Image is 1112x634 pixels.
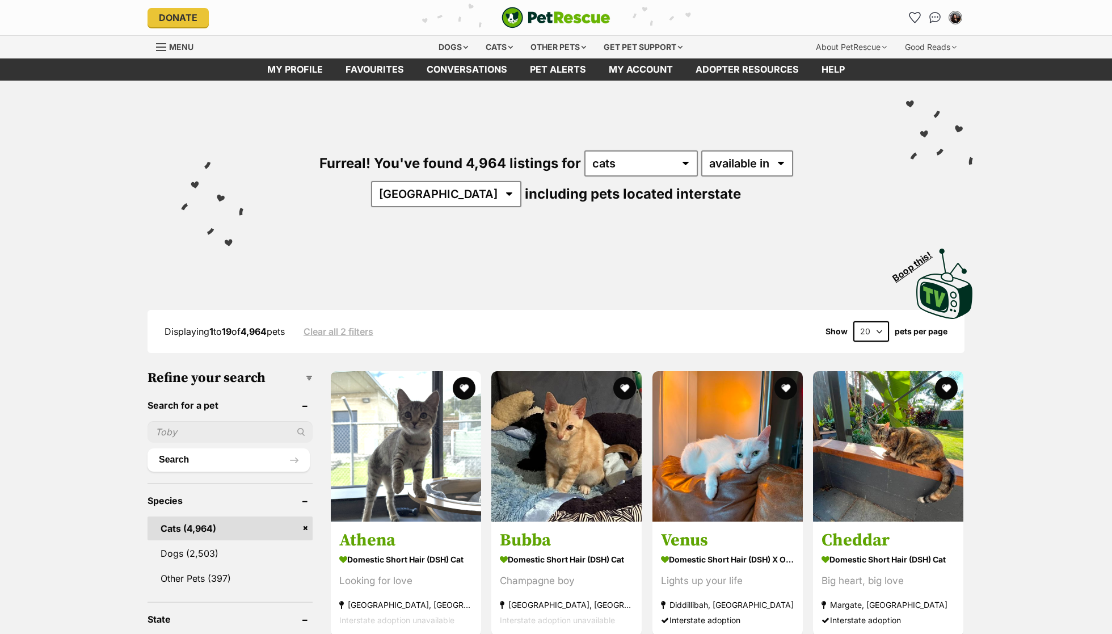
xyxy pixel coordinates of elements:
label: pets per page [895,327,947,336]
a: Boop this! [916,238,973,321]
span: Displaying to of pets [165,326,285,337]
strong: Domestic Short Hair (DSH) Cat [339,551,473,568]
a: Pet alerts [519,58,597,81]
img: logo-cat-932fe2b9b8326f06289b0f2fb663e598f794de774fb13d1741a6617ecf9a85b4.svg [502,7,610,28]
button: favourite [613,377,636,400]
strong: Domestic Short Hair (DSH) Cat [500,551,633,568]
a: Favourites [905,9,924,27]
div: Looking for love [339,573,473,589]
strong: [GEOGRAPHIC_DATA], [GEOGRAPHIC_DATA] [339,597,473,612]
div: Interstate adoption [661,612,794,628]
span: Furreal! You've found 4,964 listings for [319,155,581,171]
div: Interstate adoption [822,612,955,628]
span: Menu [169,42,193,52]
a: My account [597,58,684,81]
img: chat-41dd97257d64d25036548639549fe6c8038ab92f7586957e7f3b1b290dea8141.svg [929,12,941,23]
img: Athena - Domestic Short Hair (DSH) Cat [331,371,481,522]
h3: Athena [339,530,473,551]
div: Get pet support [596,36,690,58]
button: favourite [935,377,958,400]
button: My account [946,9,964,27]
a: Other Pets (397) [148,566,313,590]
header: Search for a pet [148,400,313,410]
ul: Account quick links [905,9,964,27]
div: Good Reads [897,36,964,58]
h3: Refine your search [148,370,313,386]
span: Interstate adoption unavailable [500,615,615,625]
input: Toby [148,421,313,443]
span: Interstate adoption unavailable [339,615,454,625]
div: Other pets [523,36,594,58]
div: Dogs [431,36,476,58]
a: PetRescue [502,7,610,28]
span: including pets located interstate [525,186,741,202]
button: favourite [452,377,475,400]
a: Menu [156,36,201,56]
header: Species [148,496,313,506]
span: Boop this! [891,242,943,283]
div: About PetRescue [808,36,895,58]
a: Cats (4,964) [148,517,313,540]
strong: 19 [222,326,231,337]
span: Show [825,327,848,336]
a: Adopter resources [684,58,810,81]
img: Bubba - Domestic Short Hair (DSH) Cat [491,371,642,522]
div: Big heart, big love [822,573,955,589]
button: Search [148,448,310,471]
strong: Domestic Short Hair (DSH) Cat [822,551,955,568]
strong: Margate, [GEOGRAPHIC_DATA] [822,597,955,612]
a: Help [810,58,856,81]
a: Conversations [926,9,944,27]
strong: [GEOGRAPHIC_DATA], [GEOGRAPHIC_DATA] [500,597,633,612]
header: State [148,614,313,624]
div: Lights up your life [661,573,794,589]
button: favourite [774,377,797,400]
a: conversations [415,58,519,81]
img: Cheddar - Domestic Short Hair (DSH) Cat [813,371,963,522]
a: Favourites [334,58,415,81]
a: Donate [148,8,209,27]
h3: Venus [661,530,794,551]
img: Venus - Domestic Short Hair (DSH) x Oriental Shorthair Cat [652,371,803,522]
a: Dogs (2,503) [148,541,313,565]
a: Clear all 2 filters [304,326,373,337]
strong: Domestic Short Hair (DSH) x Oriental Shorthair Cat [661,551,794,568]
strong: 4,964 [241,326,267,337]
h3: Bubba [500,530,633,551]
strong: Diddillibah, [GEOGRAPHIC_DATA] [661,597,794,612]
img: PetRescue TV logo [916,249,973,319]
div: Champagne boy [500,573,633,589]
div: Cats [478,36,521,58]
h3: Cheddar [822,530,955,551]
strong: 1 [209,326,213,337]
img: Duong Do (Freya) profile pic [950,12,961,23]
a: My profile [256,58,334,81]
